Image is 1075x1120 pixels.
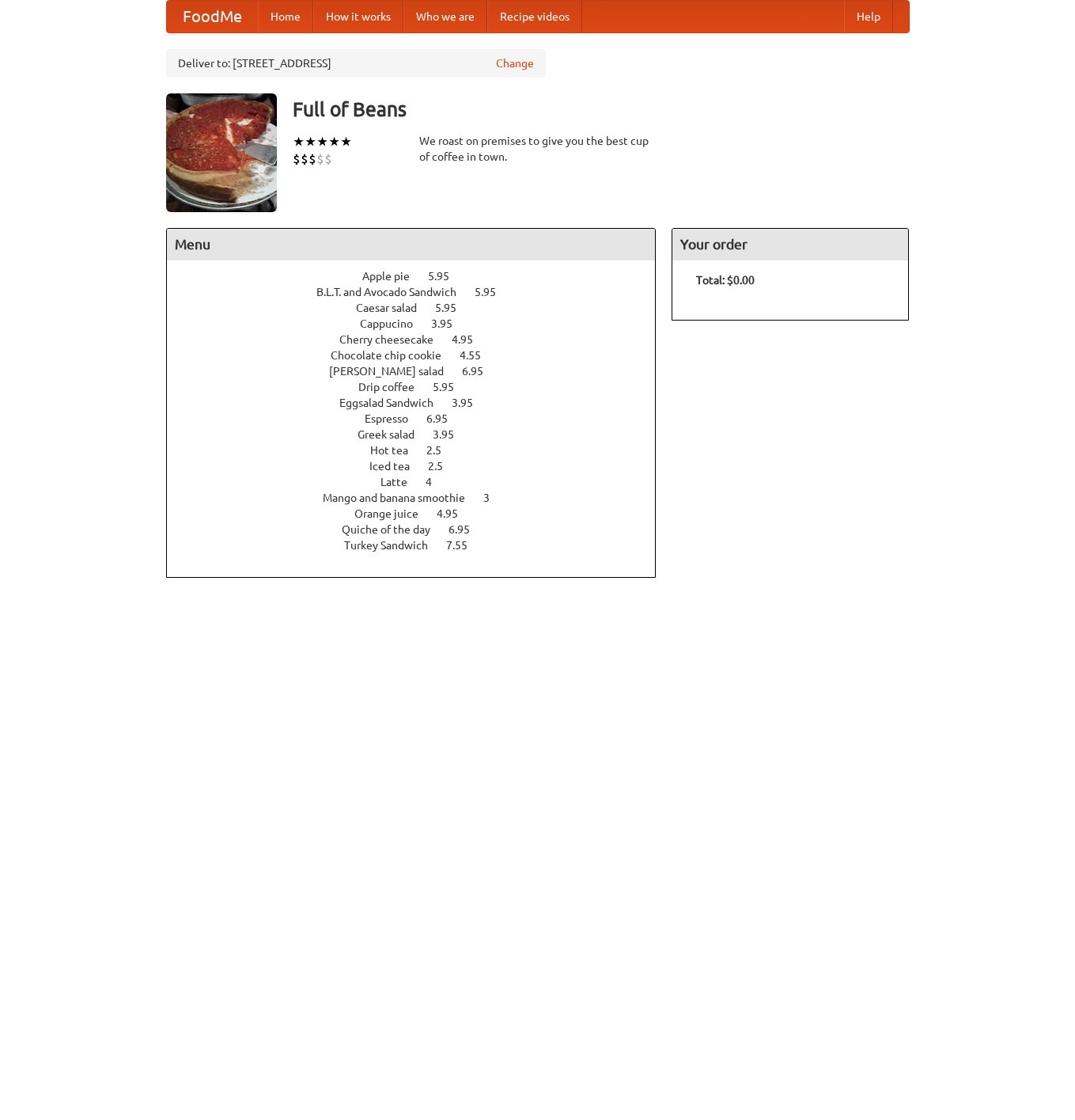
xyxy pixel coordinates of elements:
span: Quiche of the day [342,523,446,536]
span: 3.95 [431,317,468,330]
li: ★ [293,133,305,150]
a: How it works [313,1,403,32]
span: 4.95 [452,333,489,346]
li: ★ [340,133,352,150]
a: Apple pie 5.95 [362,270,479,283]
span: 7.55 [446,539,483,552]
span: Apple pie [362,270,426,283]
a: Recipe videos [487,1,582,32]
h4: Your order [672,229,908,260]
a: Change [496,55,534,71]
span: Hot tea [370,444,424,457]
li: $ [316,150,324,168]
span: Orange juice [354,507,434,520]
a: Eggsalad Sandwich 3.95 [339,397,502,409]
span: 3 [483,492,505,504]
a: Home [258,1,313,32]
a: Caesar salad 5.95 [356,302,486,314]
span: 6.95 [426,412,464,425]
span: Mango and banana smoothie [323,492,481,504]
a: FoodMe [167,1,258,32]
span: 4.95 [437,507,474,520]
a: [PERSON_NAME] salad 6.95 [329,365,513,378]
a: Iced tea 2.5 [369,460,472,473]
li: ★ [316,133,328,150]
h4: Menu [167,229,656,260]
li: $ [301,150,308,168]
span: B.L.T. and Avocado Sandwich [316,286,472,298]
a: Help [844,1,893,32]
span: 5.95 [475,286,512,298]
li: ★ [305,133,316,150]
a: Orange juice 4.95 [354,507,487,520]
span: Espresso [365,412,424,425]
li: $ [293,150,301,168]
a: Latte 4 [380,476,461,488]
span: Iced tea [369,460,426,473]
span: Cherry cheesecake [339,333,449,346]
div: We roast on premises to give you the best cup of coffee in town. [419,133,657,165]
span: Greek salad [358,428,430,441]
span: 6.95 [462,365,499,378]
span: Latte [380,476,423,488]
a: Cappucino 3.95 [360,317,482,330]
a: B.L.T. and Avocado Sandwich 5.95 [316,286,525,298]
span: 5.95 [433,381,470,393]
a: Turkey Sandwich 7.55 [344,539,497,552]
li: ★ [328,133,340,150]
span: Turkey Sandwich [344,539,444,552]
img: angular.jpg [166,93,277,212]
span: Cappucino [360,317,429,330]
span: 5.95 [435,302,472,314]
li: $ [308,150,316,168]
span: Eggsalad Sandwich [339,397,449,409]
a: Quiche of the day 6.95 [342,523,499,536]
h3: Full of Beans [293,93,910,125]
a: Who we are [403,1,487,32]
span: 5.95 [428,270,465,283]
span: 3.95 [452,397,489,409]
span: [PERSON_NAME] salad [329,365,460,378]
li: $ [324,150,332,168]
div: Deliver to: [STREET_ADDRESS] [166,49,546,78]
a: Hot tea 2.5 [370,444,471,457]
b: Total: $0.00 [696,274,755,287]
span: 4.55 [460,349,497,362]
a: Drip coffee 5.95 [358,381,483,393]
span: Drip coffee [358,381,430,393]
span: 6.95 [449,523,486,536]
span: Caesar salad [356,302,433,314]
a: Mango and banana smoothie 3 [323,492,519,504]
span: 2.5 [426,444,457,457]
span: 3.95 [433,428,470,441]
span: Chocolate chip cookie [331,349,457,362]
span: 4 [426,476,448,488]
a: Cherry cheesecake 4.95 [339,333,502,346]
a: Chocolate chip cookie 4.55 [331,349,510,362]
span: 2.5 [428,460,459,473]
a: Greek salad 3.95 [358,428,483,441]
a: Espresso 6.95 [365,412,477,425]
